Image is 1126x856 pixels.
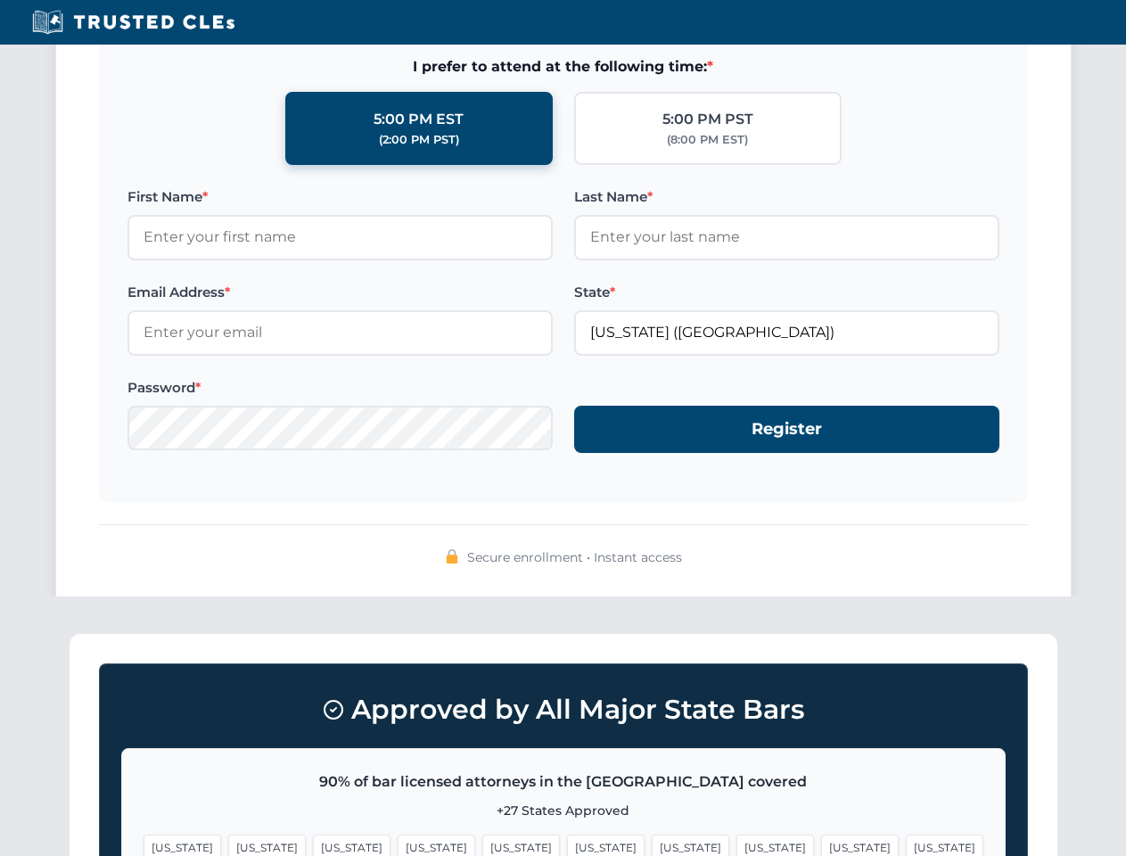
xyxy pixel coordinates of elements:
[374,108,464,131] div: 5:00 PM EST
[574,215,999,259] input: Enter your last name
[121,686,1006,734] h3: Approved by All Major State Bars
[379,131,459,149] div: (2:00 PM PST)
[574,282,999,303] label: State
[127,186,553,208] label: First Name
[467,547,682,567] span: Secure enrollment • Instant access
[127,377,553,399] label: Password
[127,215,553,259] input: Enter your first name
[662,108,753,131] div: 5:00 PM PST
[574,406,999,453] button: Register
[574,310,999,355] input: Florida (FL)
[144,770,983,794] p: 90% of bar licensed attorneys in the [GEOGRAPHIC_DATA] covered
[667,131,748,149] div: (8:00 PM EST)
[144,801,983,820] p: +27 States Approved
[27,9,240,36] img: Trusted CLEs
[127,55,999,78] span: I prefer to attend at the following time:
[127,282,553,303] label: Email Address
[127,310,553,355] input: Enter your email
[574,186,999,208] label: Last Name
[445,549,459,564] img: 🔒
